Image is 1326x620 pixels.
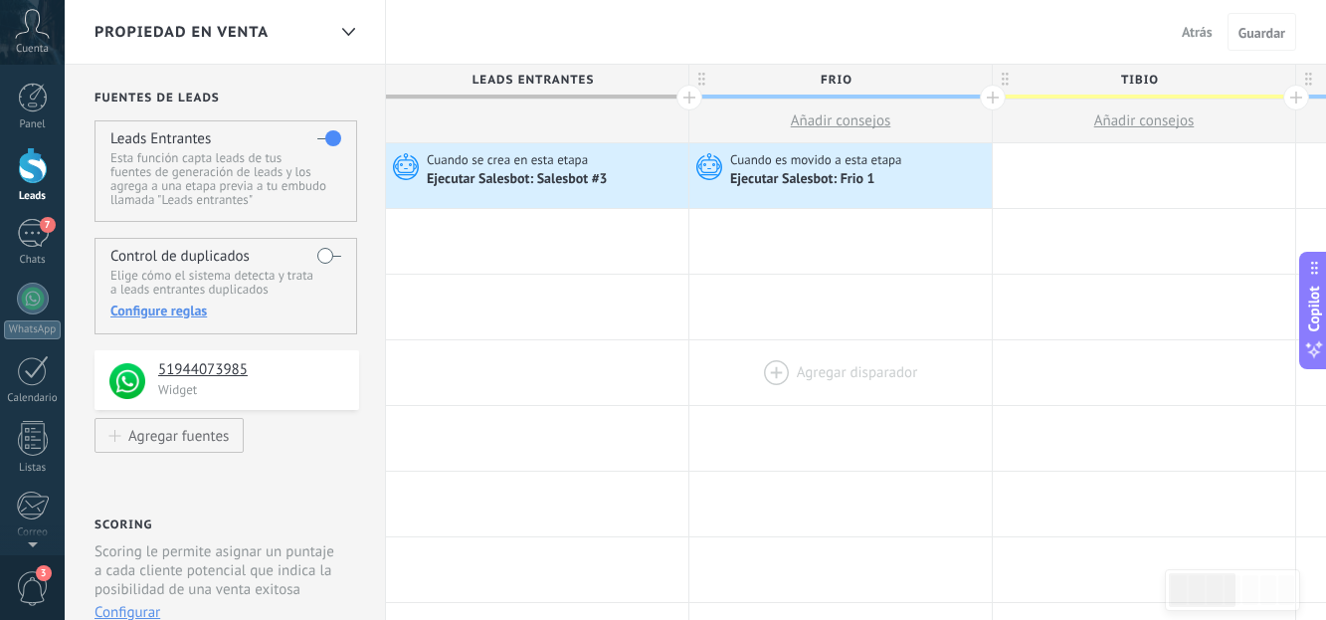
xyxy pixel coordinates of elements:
[110,151,340,207] p: Esta función capta leads de tus fuentes de generación de leads y los agrega a una etapa previa a ...
[40,217,56,233] span: 7
[128,427,229,444] div: Agregar fuentes
[109,363,145,399] img: logo_min.png
[993,100,1295,142] button: Añadir consejos
[4,118,62,131] div: Panel
[110,247,250,266] h4: Control de duplicados
[331,13,365,52] div: Propiedad en venta
[36,565,52,581] span: 3
[4,254,62,267] div: Chats
[386,65,688,95] div: Leads Entrantes
[95,23,269,42] span: Propiedad en venta
[791,111,891,130] span: Añadir consejos
[689,65,992,95] div: FRio
[158,360,344,380] h4: 51944073985
[993,65,1285,96] span: Tibio
[4,462,62,475] div: Listas
[4,320,61,339] div: WhatsApp
[1182,23,1213,41] span: Atrás
[95,542,342,599] p: Scoring le permite asignar un puntaje a cada cliente potencial que indica la posibilidad de una v...
[95,517,152,532] h2: Scoring
[427,171,611,189] div: Ejecutar Salesbot: Salesbot #3
[95,91,359,105] h2: Fuentes de leads
[689,100,992,142] button: Añadir consejos
[730,171,878,189] div: Ejecutar Salesbot: Frio 1
[4,190,62,203] div: Leads
[427,151,591,169] span: Cuando se crea en esta etapa
[110,269,340,297] p: Elige cómo el sistema detecta y trata a leads entrantes duplicados
[1174,17,1221,47] button: Atrás
[730,151,905,169] span: Cuando es movido a esta etapa
[16,43,49,56] span: Cuenta
[1238,26,1285,40] span: Guardar
[1094,111,1195,130] span: Añadir consejos
[4,392,62,405] div: Calendario
[689,65,982,96] span: FRio
[158,381,347,398] p: Widget
[386,65,678,96] span: Leads Entrantes
[1228,13,1296,51] button: Guardar
[1304,286,1324,331] span: Copilot
[110,129,211,148] h4: Leads Entrantes
[993,65,1295,95] div: Tibio
[110,302,340,319] div: Configure reglas
[95,418,244,453] button: Agregar fuentes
